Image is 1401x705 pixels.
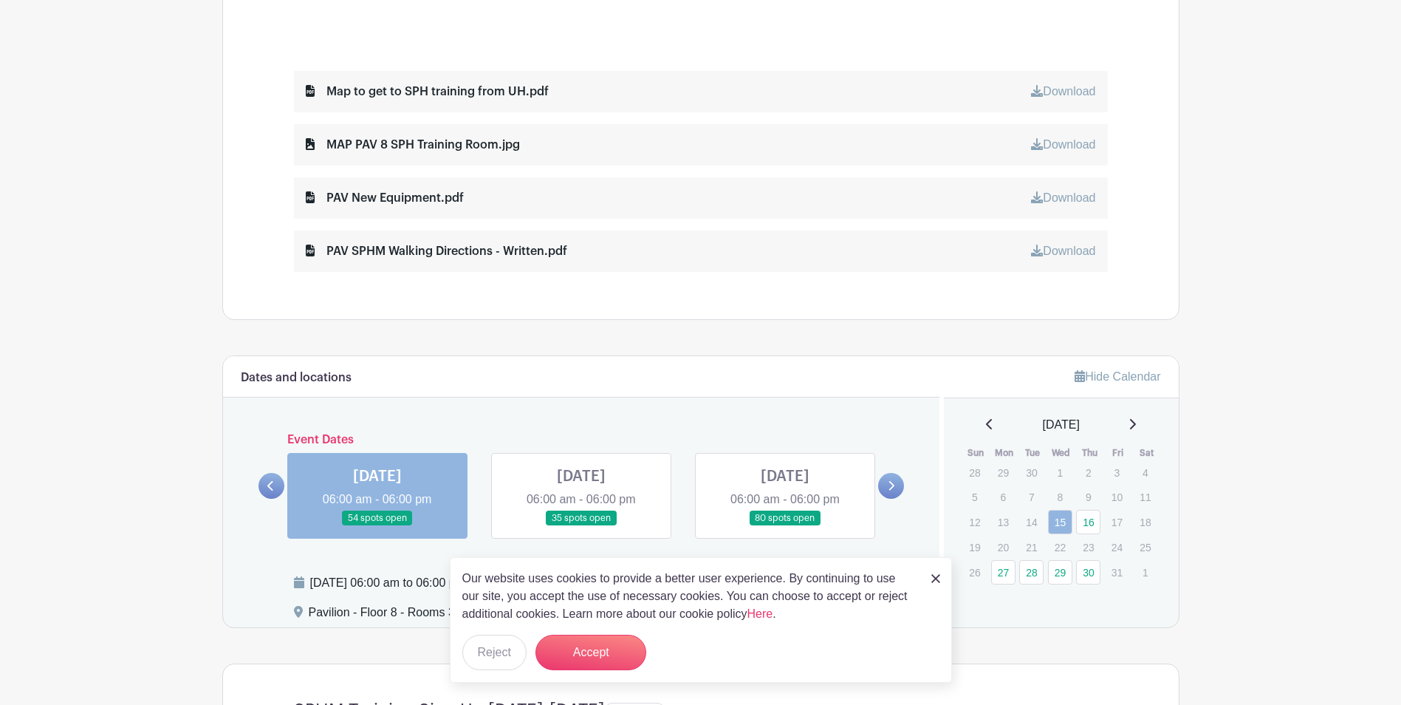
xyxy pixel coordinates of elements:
[1048,486,1072,508] p: 8
[1105,486,1129,508] p: 10
[1019,536,1044,559] p: 21
[991,560,1015,585] a: 27
[1019,486,1044,508] p: 7
[1076,486,1100,508] p: 9
[310,574,815,592] div: [DATE] 06:00 am to 06:00 pm
[931,574,940,583] img: close_button-5f87c8562297e5c2d7936805f587ecaba9071eb48480494691a3f1689db116b3.svg
[241,371,352,385] h6: Dates and locations
[1031,191,1095,204] a: Download
[1018,446,1047,460] th: Tue
[306,136,520,154] div: MAP PAV 8 SPH Training Room.jpg
[1043,416,1080,434] span: [DATE]
[306,189,464,207] div: PAV New Equipment.pdf
[535,635,646,670] button: Accept
[1075,446,1104,460] th: Thu
[309,604,504,627] div: Pavilion - Floor 8 - Rooms 30, 31, 32,
[962,461,987,484] p: 28
[1133,461,1157,484] p: 4
[1133,511,1157,534] p: 18
[1132,446,1161,460] th: Sat
[462,635,527,670] button: Reject
[991,511,1015,534] p: 13
[1048,461,1072,484] p: 1
[1076,560,1100,585] a: 30
[1031,85,1095,98] a: Download
[1048,560,1072,585] a: 29
[962,536,987,559] p: 19
[991,486,1015,508] p: 6
[962,446,990,460] th: Sun
[962,561,987,584] p: 26
[962,486,987,508] p: 5
[1076,510,1100,534] a: 16
[1076,461,1100,484] p: 2
[1104,446,1133,460] th: Fri
[1075,370,1160,383] a: Hide Calendar
[1031,138,1095,151] a: Download
[1105,461,1129,484] p: 3
[1019,560,1044,585] a: 28
[1048,510,1072,534] a: 15
[1105,561,1129,584] p: 31
[1076,536,1100,559] p: 23
[462,570,916,623] p: Our website uses cookies to provide a better user experience. By continuing to use our site, you ...
[1031,245,1095,257] a: Download
[306,83,549,101] div: Map to get to SPH training from UH.pdf
[990,446,1019,460] th: Mon
[1047,446,1076,460] th: Wed
[1019,511,1044,534] p: 14
[1048,536,1072,559] p: 22
[991,536,1015,559] p: 20
[991,461,1015,484] p: 29
[1105,511,1129,534] p: 17
[962,511,987,534] p: 12
[1133,536,1157,559] p: 25
[284,433,879,447] h6: Event Dates
[1133,561,1157,584] p: 1
[747,607,773,620] a: Here
[1133,486,1157,508] p: 11
[1105,536,1129,559] p: 24
[1019,461,1044,484] p: 30
[306,242,567,260] div: PAV SPHM Walking Directions - Written.pdf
